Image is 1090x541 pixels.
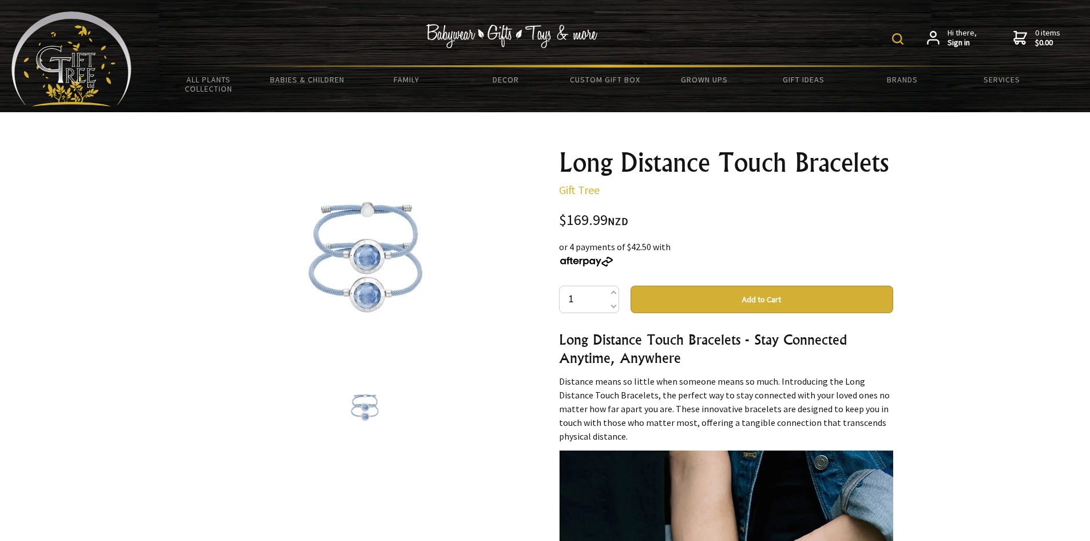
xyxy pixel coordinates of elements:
[1035,38,1060,48] strong: $0.00
[357,68,456,92] a: Family
[655,68,754,92] a: Grown Ups
[559,213,893,228] div: $169.99
[1013,28,1060,48] a: 0 items$0.00
[853,68,952,92] a: Brands
[608,215,628,228] span: NZD
[559,330,893,367] h3: Long Distance Touch Bracelets - Stay Connected Anytime, Anywhere
[1035,27,1060,48] span: 0 items
[559,149,893,176] h1: Long Distance Touch Bracelets
[927,28,977,48] a: Hi there,Sign in
[343,386,386,430] img: Long Distance Touch Bracelets
[426,24,598,48] img: Babywear - Gifts - Toys & more
[559,374,893,443] p: Distance means so little when someone means so much. Introducing the Long Distance Touch Bracelet...
[275,171,454,350] img: Long Distance Touch Bracelets
[631,286,893,313] button: Add to Cart
[559,183,600,197] a: Gift Tree
[559,240,893,267] div: or 4 payments of $42.50 with
[754,68,853,92] a: Gift Ideas
[258,68,357,92] a: Babies & Children
[559,256,614,267] img: Afterpay
[948,38,977,48] strong: Sign in
[556,68,655,92] a: Custom Gift Box
[159,68,258,101] a: All Plants Collection
[948,28,977,48] span: Hi there,
[952,68,1051,92] a: Services
[892,33,903,45] img: product search
[456,68,555,92] a: Decor
[11,11,132,106] img: Babyware - Gifts - Toys and more...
